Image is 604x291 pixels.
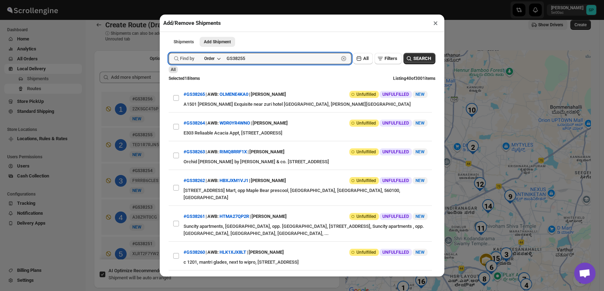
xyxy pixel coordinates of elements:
[94,66,340,262] div: Selected Shipments
[163,20,221,27] h2: Add/Remove Shipments
[184,187,428,201] div: [STREET_ADDRESS] Mart, opp Maple Bear prescool, [GEOGRAPHIC_DATA], [GEOGRAPHIC_DATA], 560100, [GE...
[249,246,284,259] div: [PERSON_NAME]
[251,174,286,187] div: [PERSON_NAME]
[253,117,288,130] div: [PERSON_NAME]
[382,249,409,255] span: UNFULFILLED
[184,149,205,154] button: #GS38263
[340,55,347,62] button: Clear
[200,54,224,64] button: Order
[385,56,397,61] span: Filters
[415,214,425,219] span: NEW
[184,275,267,287] div: | |
[415,149,425,154] span: NEW
[171,67,176,72] span: All
[174,39,194,45] span: Shipments
[415,250,425,255] span: NEW
[207,213,219,220] span: AWB:
[184,174,286,187] div: | |
[219,178,248,183] button: HBXJXM1VJ1
[382,214,409,219] span: UNFULFILLED
[356,178,376,183] span: Unfulfilled
[356,249,376,255] span: Unfulfilled
[430,18,441,28] button: ×
[169,76,200,81] span: Selected 18 items
[356,214,376,219] span: Unfulfilled
[249,145,285,158] div: [PERSON_NAME]
[207,148,219,155] span: AWB:
[184,249,205,255] button: #GS38260
[184,117,288,130] div: | |
[184,92,205,97] button: #GS38265
[184,210,287,223] div: | |
[251,88,286,101] div: [PERSON_NAME]
[219,214,249,219] button: HTMA27QP2R
[219,149,247,154] button: RIMQ8RRF1X
[207,177,219,184] span: AWB:
[184,246,284,259] div: | |
[207,91,219,98] span: AWB:
[219,249,246,255] button: HLK1XJX8LT
[393,76,435,81] span: Listing 40 of 3001 items
[184,214,205,219] button: #GS38261
[250,275,267,287] div: PRIYA K
[219,120,250,126] button: WDR0YR4WNO
[415,92,425,97] span: NEW
[413,55,431,62] span: SEARCH
[184,101,428,108] div: A1501 [PERSON_NAME] Exquisite near zuri hotel [GEOGRAPHIC_DATA], [PERSON_NAME][GEOGRAPHIC_DATA]
[227,53,339,64] input: Enter value here
[353,53,373,64] button: All
[184,158,428,165] div: Orchid [PERSON_NAME] by [PERSON_NAME] & co. [STREET_ADDRESS]
[207,120,219,127] span: AWB:
[356,120,376,126] span: Unfulfilled
[375,53,402,64] button: Filters
[180,55,194,62] span: Find by
[415,121,425,126] span: NEW
[356,149,376,155] span: Unfulfilled
[356,92,376,97] span: Unfulfilled
[363,56,369,61] span: All
[415,178,425,183] span: NEW
[382,149,409,155] span: UNFULFILLED
[403,53,435,64] button: SEARCH
[204,39,231,45] span: Add Shipment
[204,56,214,61] div: Order
[382,178,409,183] span: UNFULFILLED
[219,92,248,97] button: OLMENE4KA0
[574,263,595,284] div: Open chat
[184,178,205,183] button: #GS38262
[184,259,428,266] div: c 1201, mantri glades, next to wipro, [STREET_ADDRESS]
[251,210,287,223] div: [PERSON_NAME]
[184,120,205,126] button: #GS38264
[207,249,219,256] span: AWB:
[184,145,285,158] div: | |
[184,223,428,237] div: Suncity apartments, [GEOGRAPHIC_DATA], opp. [GEOGRAPHIC_DATA], [STREET_ADDRESS], Suncity apartmen...
[184,88,286,101] div: | |
[184,130,428,137] div: E303 Reliaable Acacia Appt, [STREET_ADDRESS]
[382,120,409,126] span: UNFULFILLED
[382,92,409,97] span: UNFULFILLED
